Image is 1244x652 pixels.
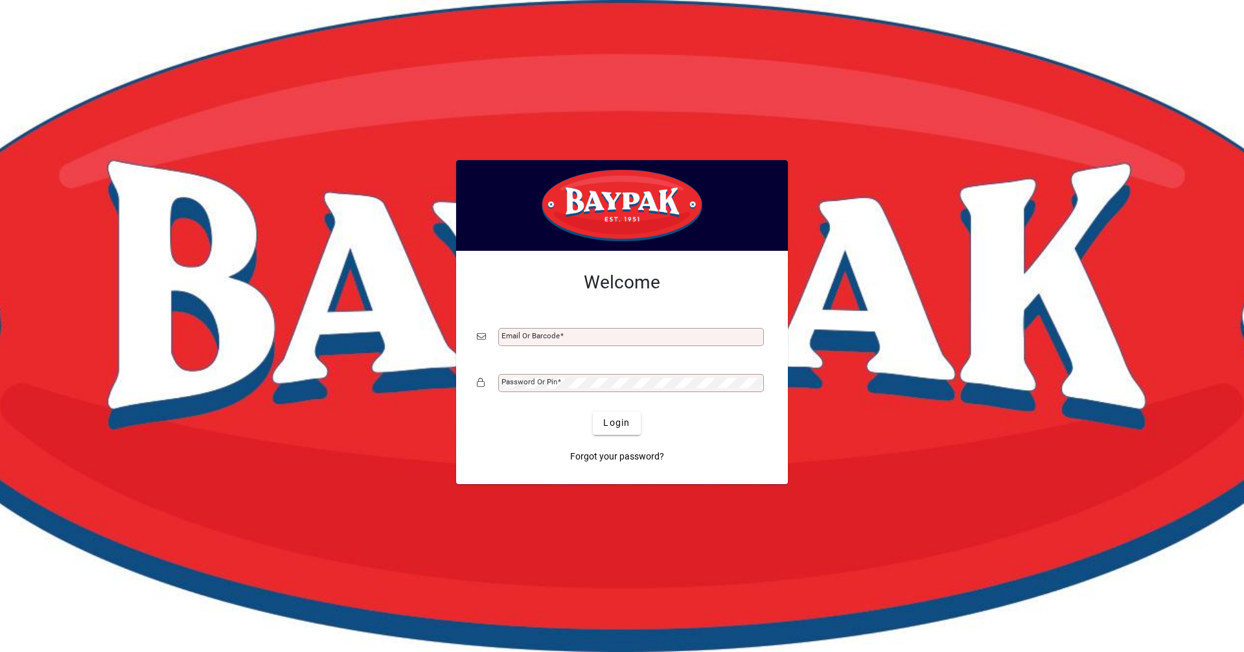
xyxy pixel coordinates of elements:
[501,331,560,340] mat-label: Email or Barcode
[603,416,630,430] span: Login
[501,377,557,386] mat-label: Password or Pin
[593,412,640,435] button: Login
[565,445,669,469] a: Forgot your password?
[570,450,664,463] span: Forgot your password?
[477,272,767,294] h2: Welcome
